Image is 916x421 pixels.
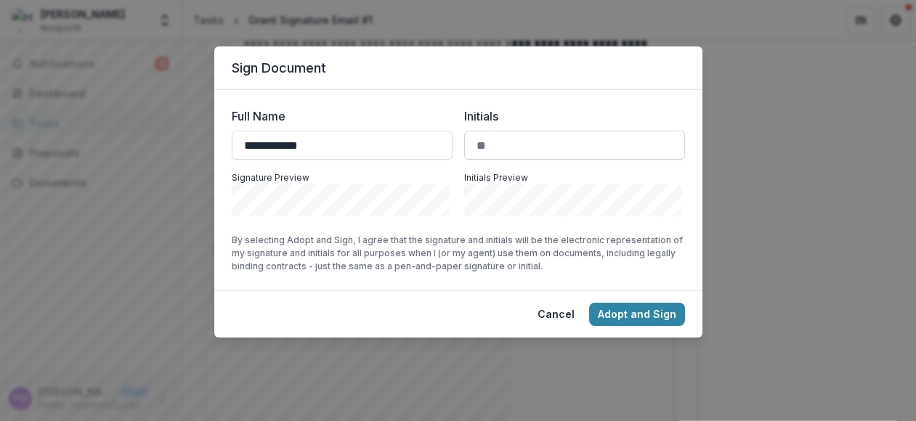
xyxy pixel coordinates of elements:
[589,303,685,326] button: Adopt and Sign
[529,303,583,326] button: Cancel
[214,46,702,90] header: Sign Document
[464,107,676,125] label: Initials
[232,234,685,273] p: By selecting Adopt and Sign, I agree that the signature and initials will be the electronic repre...
[232,107,444,125] label: Full Name
[232,171,453,184] p: Signature Preview
[464,171,685,184] p: Initials Preview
